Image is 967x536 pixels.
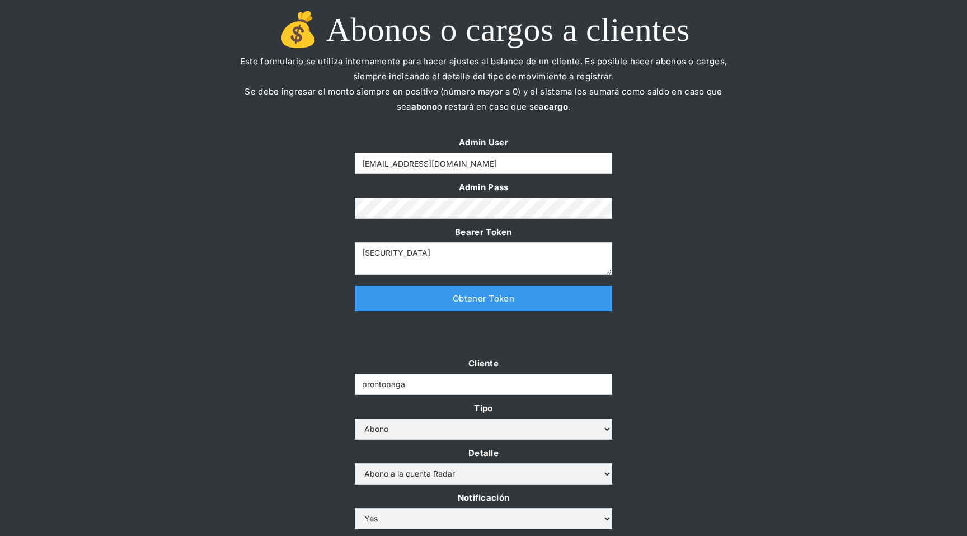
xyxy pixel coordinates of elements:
[355,135,612,150] label: Admin User
[355,224,612,239] label: Bearer Token
[355,153,612,174] input: Example Text
[355,490,612,505] label: Notificación
[355,374,612,395] input: Example Text
[355,445,612,460] label: Detalle
[355,401,612,416] label: Tipo
[355,180,612,195] label: Admin Pass
[411,101,438,112] strong: abono
[355,356,612,371] label: Cliente
[232,54,735,129] p: Este formulario se utiliza internamente para hacer ajustes al balance de un cliente. Es posible h...
[232,11,735,48] h1: 💰 Abonos o cargos a clientes
[544,101,569,112] strong: cargo
[355,286,612,311] a: Obtener Token
[355,135,612,275] form: Form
